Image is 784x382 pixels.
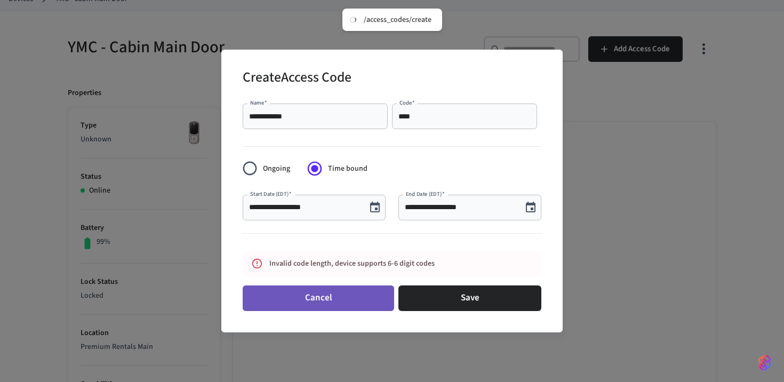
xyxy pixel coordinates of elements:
button: Choose date, selected date is Sep 2, 2025 [364,197,386,218]
span: Ongoing [263,163,290,174]
button: Save [398,285,541,311]
img: SeamLogoGradient.69752ec5.svg [758,354,771,371]
button: Choose date, selected date is Sep 3, 2025 [520,197,541,218]
label: End Date (EDT) [406,190,444,198]
span: Time bound [328,163,367,174]
label: Name [250,99,267,107]
button: Cancel [243,285,394,311]
div: Invalid code length, device supports 6-6 digit codes [269,254,494,274]
h2: Create Access Code [243,62,351,95]
label: Start Date (EDT) [250,190,291,198]
label: Code [399,99,415,107]
div: /access_codes/create [364,15,431,25]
